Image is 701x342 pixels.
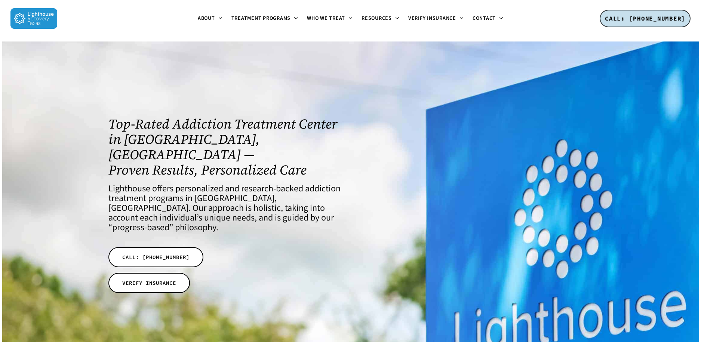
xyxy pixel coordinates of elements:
a: Treatment Programs [227,16,303,22]
h4: Lighthouse offers personalized and research-backed addiction treatment programs in [GEOGRAPHIC_DA... [108,184,341,232]
a: Contact [468,16,508,22]
span: Verify Insurance [408,15,456,22]
span: Resources [362,15,392,22]
a: CALL: [PHONE_NUMBER] [600,10,691,28]
a: Verify Insurance [404,16,468,22]
a: CALL: [PHONE_NUMBER] [108,247,203,267]
span: About [198,15,215,22]
a: About [193,16,227,22]
a: progress-based [112,221,169,234]
a: VERIFY INSURANCE [108,273,190,293]
span: Contact [473,15,496,22]
h1: Top-Rated Addiction Treatment Center in [GEOGRAPHIC_DATA], [GEOGRAPHIC_DATA] — Proven Results, Pe... [108,116,341,178]
span: CALL: [PHONE_NUMBER] [605,15,685,22]
span: Who We Treat [307,15,345,22]
span: CALL: [PHONE_NUMBER] [122,253,190,261]
a: Resources [357,16,404,22]
img: Lighthouse Recovery Texas [10,8,57,29]
span: Treatment Programs [231,15,291,22]
span: VERIFY INSURANCE [122,279,176,287]
a: Who We Treat [302,16,357,22]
